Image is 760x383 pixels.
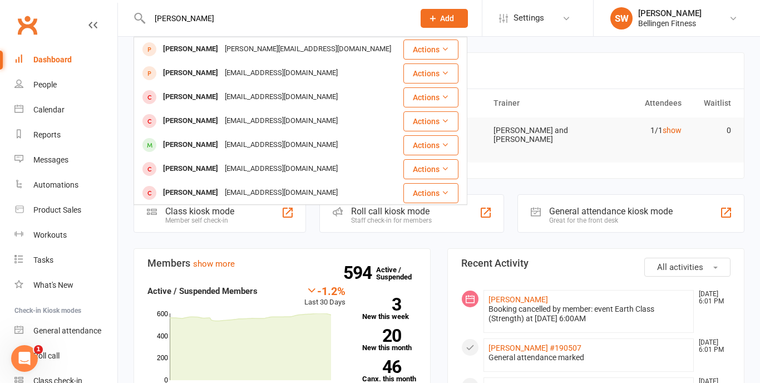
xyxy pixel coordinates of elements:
th: Attendees [588,89,687,117]
a: [PERSON_NAME] #190507 [488,343,581,352]
a: People [14,72,117,97]
h3: Recent Activity [461,258,731,269]
button: Actions [403,40,458,60]
a: Clubworx [13,11,41,39]
div: Product Sales [33,205,81,214]
span: Settings [514,6,544,31]
div: [EMAIL_ADDRESS][DOMAIN_NAME] [221,65,341,81]
a: 3New this week [362,298,417,320]
time: [DATE] 6:01 PM [693,291,730,305]
div: General attendance kiosk mode [549,206,673,217]
button: Add [421,9,468,28]
div: Reports [33,130,61,139]
div: [PERSON_NAME] [160,161,221,177]
div: Workouts [33,230,67,239]
div: General attendance marked [488,353,689,362]
a: 594Active / Suspended [376,258,425,289]
a: [PERSON_NAME] [488,295,548,304]
th: Trainer [488,89,588,117]
a: Roll call [14,343,117,369]
div: Class kiosk mode [165,206,234,217]
div: People [33,80,57,89]
strong: 594 [343,264,376,281]
input: Search... [146,11,406,26]
a: General attendance kiosk mode [14,318,117,343]
strong: Active / Suspended Members [147,286,258,296]
a: What's New [14,273,117,298]
div: [EMAIL_ADDRESS][DOMAIN_NAME] [221,161,341,177]
button: Actions [403,63,458,84]
div: Tasks [33,256,53,264]
button: Actions [403,111,458,131]
a: Calendar [14,97,117,122]
div: Great for the front desk [549,217,673,224]
div: [EMAIL_ADDRESS][DOMAIN_NAME] [221,185,341,201]
div: [PERSON_NAME] [638,8,702,18]
td: [PERSON_NAME] and [PERSON_NAME] [488,117,588,153]
div: [PERSON_NAME] [160,113,221,129]
a: Messages [14,148,117,173]
div: [PERSON_NAME] [160,185,221,201]
a: show more [193,259,235,269]
a: Tasks [14,248,117,273]
td: 0 [687,117,736,144]
button: All activities [644,258,731,277]
div: Member self check-in [165,217,234,224]
div: General attendance [33,326,101,335]
div: Booking cancelled by member: event Earth Class (Strength) at [DATE] 6:00AM [488,305,689,323]
div: Staff check-in for members [351,217,432,224]
span: Add [440,14,454,23]
div: Last 30 Days [304,284,346,308]
div: [PERSON_NAME] [160,137,221,153]
div: Calendar [33,105,65,114]
div: SW [610,7,633,30]
div: Automations [33,180,78,189]
span: All activities [657,262,703,272]
button: Actions [403,183,458,203]
div: [PERSON_NAME] [160,41,221,57]
td: 1/1 [588,117,687,144]
div: Messages [33,155,68,164]
div: [PERSON_NAME] [160,89,221,105]
a: Reports [14,122,117,148]
a: 46Canx. this month [362,360,417,382]
div: Roll call kiosk mode [351,206,432,217]
h3: Members [147,258,417,269]
div: [PERSON_NAME] [160,65,221,81]
button: Actions [403,135,458,155]
button: Actions [403,159,458,179]
a: Product Sales [14,198,117,223]
div: [PERSON_NAME][EMAIL_ADDRESS][DOMAIN_NAME] [221,41,394,57]
a: show [663,126,682,135]
strong: 3 [362,296,401,313]
a: Workouts [14,223,117,248]
div: [EMAIL_ADDRESS][DOMAIN_NAME] [221,89,341,105]
a: 20New this month [362,329,417,351]
div: Bellingen Fitness [638,18,702,28]
strong: 20 [362,327,401,344]
time: [DATE] 6:01 PM [693,339,730,353]
div: What's New [33,281,73,289]
strong: 46 [362,359,401,375]
span: 1 [34,345,43,354]
div: Roll call [33,351,60,360]
th: Waitlist [687,89,736,117]
div: -1.2% [304,284,346,297]
a: Automations [14,173,117,198]
div: [EMAIL_ADDRESS][DOMAIN_NAME] [221,113,341,129]
a: Dashboard [14,47,117,72]
button: Actions [403,87,458,107]
iframe: Intercom live chat [11,345,38,372]
div: Dashboard [33,55,72,64]
div: [EMAIL_ADDRESS][DOMAIN_NAME] [221,137,341,153]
